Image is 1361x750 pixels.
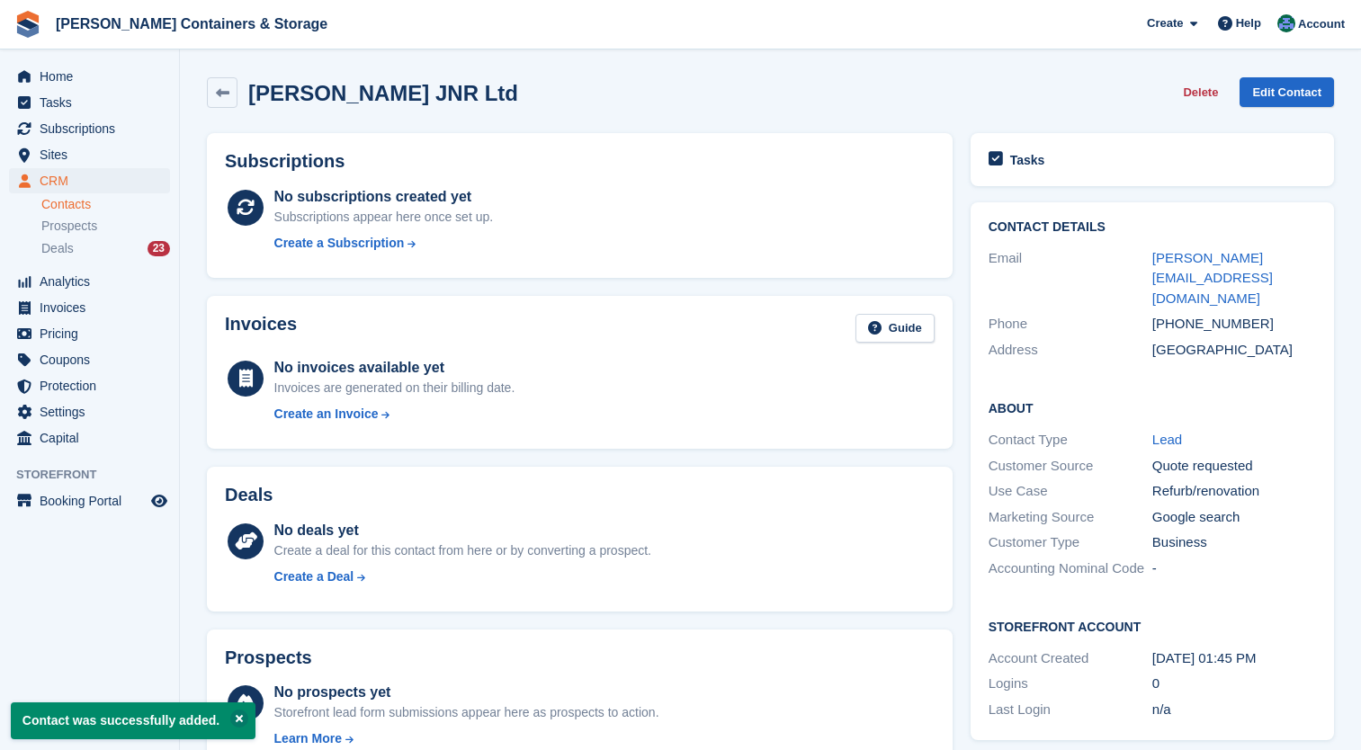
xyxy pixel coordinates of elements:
div: Refurb/renovation [1152,481,1316,502]
a: menu [9,321,170,346]
div: Create a Deal [274,567,354,586]
span: CRM [40,168,148,193]
div: Customer Source [989,456,1152,477]
div: No subscriptions created yet [274,186,494,208]
div: Google search [1152,507,1316,528]
a: Guide [855,314,935,344]
a: [PERSON_NAME] Containers & Storage [49,9,335,39]
a: menu [9,399,170,424]
h2: About [989,398,1316,416]
span: Account [1298,15,1345,33]
span: Subscriptions [40,116,148,141]
h2: Deals [225,485,273,505]
h2: Subscriptions [225,151,935,172]
div: No prospects yet [274,682,659,703]
a: menu [9,90,170,115]
span: Create [1147,14,1183,32]
a: menu [9,269,170,294]
div: Last Login [989,700,1152,720]
div: n/a [1152,700,1316,720]
span: Home [40,64,148,89]
div: Phone [989,314,1152,335]
a: Create a Subscription [274,234,494,253]
button: Delete [1176,77,1225,107]
span: Sites [40,142,148,167]
div: [PHONE_NUMBER] [1152,314,1316,335]
a: menu [9,425,170,451]
span: Settings [40,399,148,424]
span: Tasks [40,90,148,115]
a: menu [9,373,170,398]
span: Booking Portal [40,488,148,513]
div: [DATE] 01:45 PM [1152,648,1316,669]
div: No invoices available yet [274,357,515,379]
a: menu [9,142,170,167]
a: menu [9,116,170,141]
div: No deals yet [274,520,651,541]
a: [PERSON_NAME][EMAIL_ADDRESS][DOMAIN_NAME] [1152,250,1273,306]
a: Create a Deal [274,567,651,586]
div: - [1152,558,1316,579]
span: Analytics [40,269,148,294]
h2: Prospects [225,647,312,668]
div: Learn More [274,729,342,748]
h2: [PERSON_NAME] JNR Ltd [248,81,518,105]
a: Edit Contact [1240,77,1334,107]
div: Storefront lead form submissions appear here as prospects to action. [274,703,659,722]
a: Create an Invoice [274,405,515,424]
div: Subscriptions appear here once set up. [274,208,494,227]
div: Create a deal for this contact from here or by converting a prospect. [274,541,651,560]
a: menu [9,295,170,320]
span: Prospects [41,218,97,235]
img: stora-icon-8386f47178a22dfd0bd8f6a31ec36ba5ce8667c1dd55bd0f319d3a0aa187defe.svg [14,11,41,38]
a: Learn More [274,729,659,748]
a: menu [9,168,170,193]
span: Protection [40,373,148,398]
span: Capital [40,425,148,451]
div: Quote requested [1152,456,1316,477]
p: Contact was successfully added. [11,702,255,739]
div: Business [1152,532,1316,553]
div: Marketing Source [989,507,1152,528]
div: Logins [989,674,1152,694]
div: Accounting Nominal Code [989,558,1152,579]
h2: Storefront Account [989,617,1316,635]
div: Account Created [989,648,1152,669]
div: Contact Type [989,430,1152,451]
h2: Contact Details [989,220,1316,235]
a: Deals 23 [41,239,170,258]
span: Help [1236,14,1261,32]
span: Deals [41,240,74,257]
div: Customer Type [989,532,1152,553]
div: Email [989,248,1152,309]
a: Contacts [41,196,170,213]
a: Prospects [41,217,170,236]
div: Create an Invoice [274,405,379,424]
a: menu [9,488,170,513]
span: Invoices [40,295,148,320]
h2: Tasks [1010,152,1045,168]
a: Preview store [148,490,170,512]
a: menu [9,64,170,89]
span: Coupons [40,347,148,372]
div: Invoices are generated on their billing date. [274,379,515,397]
div: Create a Subscription [274,234,405,253]
div: Use Case [989,481,1152,502]
h2: Invoices [225,314,297,344]
div: [GEOGRAPHIC_DATA] [1152,340,1316,361]
div: Address [989,340,1152,361]
img: Ricky Sanmarco [1277,14,1295,32]
a: menu [9,347,170,372]
span: Storefront [16,466,179,484]
div: 23 [148,241,170,256]
a: Lead [1152,432,1182,447]
div: 0 [1152,674,1316,694]
span: Pricing [40,321,148,346]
